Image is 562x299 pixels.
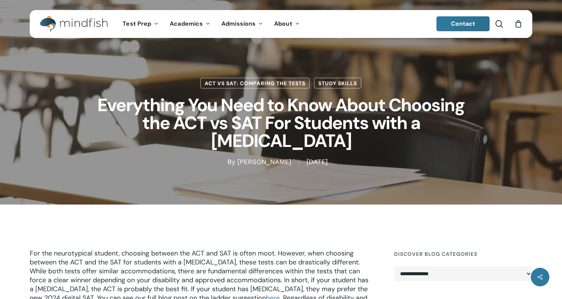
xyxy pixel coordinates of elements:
[164,21,216,27] a: Academics
[436,16,490,31] a: Contact
[30,10,532,38] header: Main Menu
[451,20,475,28] span: Contact
[314,78,361,89] a: Study Skills
[117,10,305,38] nav: Main Menu
[269,21,305,27] a: About
[170,20,203,28] span: Academics
[95,89,467,157] h1: Everything You Need to Know About Choosing the ACT vs SAT For Students with a [MEDICAL_DATA]
[123,20,151,28] span: Test Prep
[221,20,256,28] span: Admissions
[227,159,235,164] span: By
[299,159,335,164] span: [DATE]
[394,247,532,261] h4: Discover Blog Categories
[274,20,292,28] span: About
[216,21,269,27] a: Admissions
[237,158,291,165] a: [PERSON_NAME]
[200,78,310,89] a: ACT vs SAT: Comparing the Tests
[117,21,164,27] a: Test Prep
